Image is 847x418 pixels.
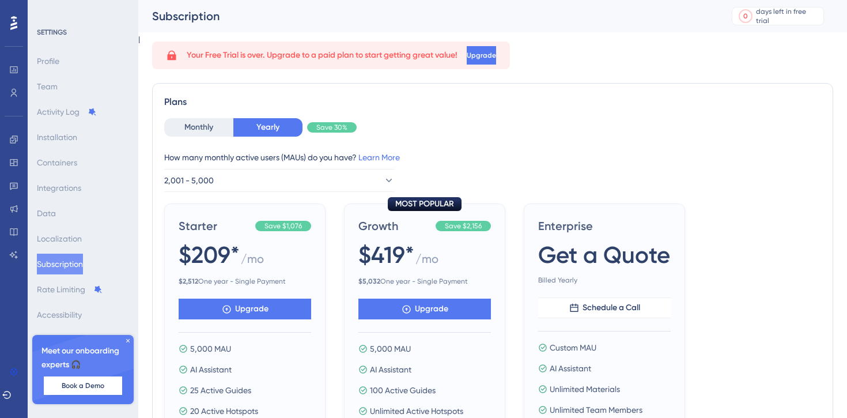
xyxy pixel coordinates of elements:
[179,239,240,271] span: $209*
[37,127,77,148] button: Installation
[187,48,457,62] span: Your Free Trial is over. Upgrade to a paid plan to start getting great value!
[550,382,620,396] span: Unlimited Materials
[538,218,671,234] span: Enterprise
[37,228,82,249] button: Localization
[44,376,122,395] button: Book a Demo
[37,51,59,71] button: Profile
[358,299,491,319] button: Upgrade
[415,251,438,272] span: / mo
[358,277,380,285] b: $ 5,032
[164,95,821,109] div: Plans
[316,123,347,132] span: Save 30%
[62,381,104,390] span: Book a Demo
[37,304,82,325] button: Accessibility
[179,277,311,286] span: One year - Single Payment
[241,251,264,272] span: / mo
[190,363,232,376] span: AI Assistant
[37,203,56,224] button: Data
[164,174,214,187] span: 2,001 - 5,000
[358,277,491,286] span: One year - Single Payment
[538,298,671,318] button: Schedule a Call
[538,276,671,285] span: Billed Yearly
[445,221,482,231] span: Save $2,156
[233,118,302,137] button: Yearly
[358,153,400,162] a: Learn More
[550,403,642,417] span: Unlimited Team Members
[37,152,77,173] button: Containers
[235,302,269,316] span: Upgrade
[41,344,124,372] span: Meet our onboarding experts 🎧
[164,169,395,192] button: 2,001 - 5,000
[370,404,463,418] span: Unlimited Active Hotspots
[550,361,591,375] span: AI Assistant
[370,342,411,356] span: 5,000 MAU
[358,239,414,271] span: $419*
[415,302,448,316] span: Upgrade
[358,218,431,234] span: Growth
[164,150,821,164] div: How many monthly active users (MAUs) do you have?
[37,279,103,300] button: Rate Limiting
[190,383,251,397] span: 25 Active Guides
[370,383,436,397] span: 100 Active Guides
[37,254,83,274] button: Subscription
[37,178,81,198] button: Integrations
[37,101,97,122] button: Activity Log
[388,197,462,211] div: MOST POPULAR
[538,239,670,271] span: Get a Quote
[37,76,58,97] button: Team
[264,221,302,231] span: Save $1,076
[743,12,748,21] div: 0
[467,46,496,65] button: Upgrade
[467,51,496,60] span: Upgrade
[37,28,130,37] div: SETTINGS
[370,363,411,376] span: AI Assistant
[164,118,233,137] button: Monthly
[152,8,703,24] div: Subscription
[190,342,231,356] span: 5,000 MAU
[179,218,251,234] span: Starter
[583,301,640,315] span: Schedule a Call
[179,277,198,285] b: $ 2,512
[550,341,596,355] span: Custom MAU
[756,7,820,25] div: days left in free trial
[179,299,311,319] button: Upgrade
[190,404,258,418] span: 20 Active Hotspots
